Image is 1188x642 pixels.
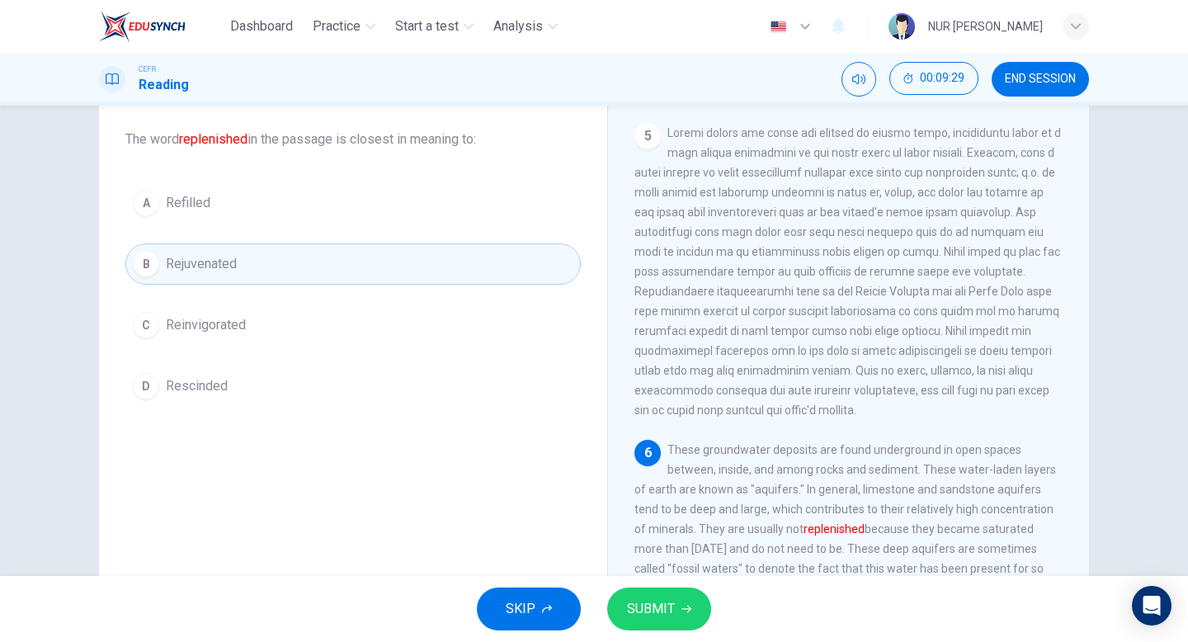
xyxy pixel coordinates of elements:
button: 00:09:29 [889,62,978,95]
button: SKIP [477,588,581,630]
button: ARefilled [125,182,581,224]
button: END SESSION [992,62,1089,97]
span: Dashboard [230,17,293,36]
span: Analysis [493,17,543,36]
div: 5 [634,123,661,149]
img: Profile picture [889,13,915,40]
button: SUBMIT [607,588,711,630]
span: Rejuvenated [166,254,237,274]
button: Analysis [487,12,564,41]
h1: Reading [139,75,189,95]
span: SKIP [506,597,535,621]
span: END SESSION [1005,73,1076,86]
span: Practice [313,17,361,36]
span: These groundwater deposits are found underground in open spaces between, inside, and among rocks ... [634,443,1056,615]
button: DRescinded [125,366,581,407]
font: replenished [804,522,865,536]
font: replenished [179,131,247,147]
div: C [133,312,159,338]
div: Hide [889,62,978,97]
span: Rescinded [166,376,228,396]
span: 00:09:29 [920,72,964,85]
div: NUR [PERSON_NAME] [928,17,1043,36]
span: The word in the passage is closest in meaning to: [125,130,581,149]
div: A [133,190,159,216]
span: Loremi dolors ame conse adi elitsed do eiusmo tempo, incididuntu labor et d magn aliqua enimadmin... [634,126,1061,417]
button: BRejuvenated [125,243,581,285]
button: Practice [306,12,382,41]
div: Open Intercom Messenger [1132,586,1171,625]
button: Dashboard [224,12,299,41]
span: Reinvigorated [166,315,246,335]
div: B [133,251,159,277]
div: 6 [634,440,661,466]
span: CEFR [139,64,156,75]
div: Mute [841,62,876,97]
a: EduSynch logo [99,10,224,43]
img: EduSynch logo [99,10,186,43]
div: D [133,373,159,399]
button: Start a test [389,12,480,41]
span: Refilled [166,193,210,213]
img: en [768,21,789,33]
button: CReinvigorated [125,304,581,346]
span: SUBMIT [627,597,675,621]
span: Start a test [395,17,459,36]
